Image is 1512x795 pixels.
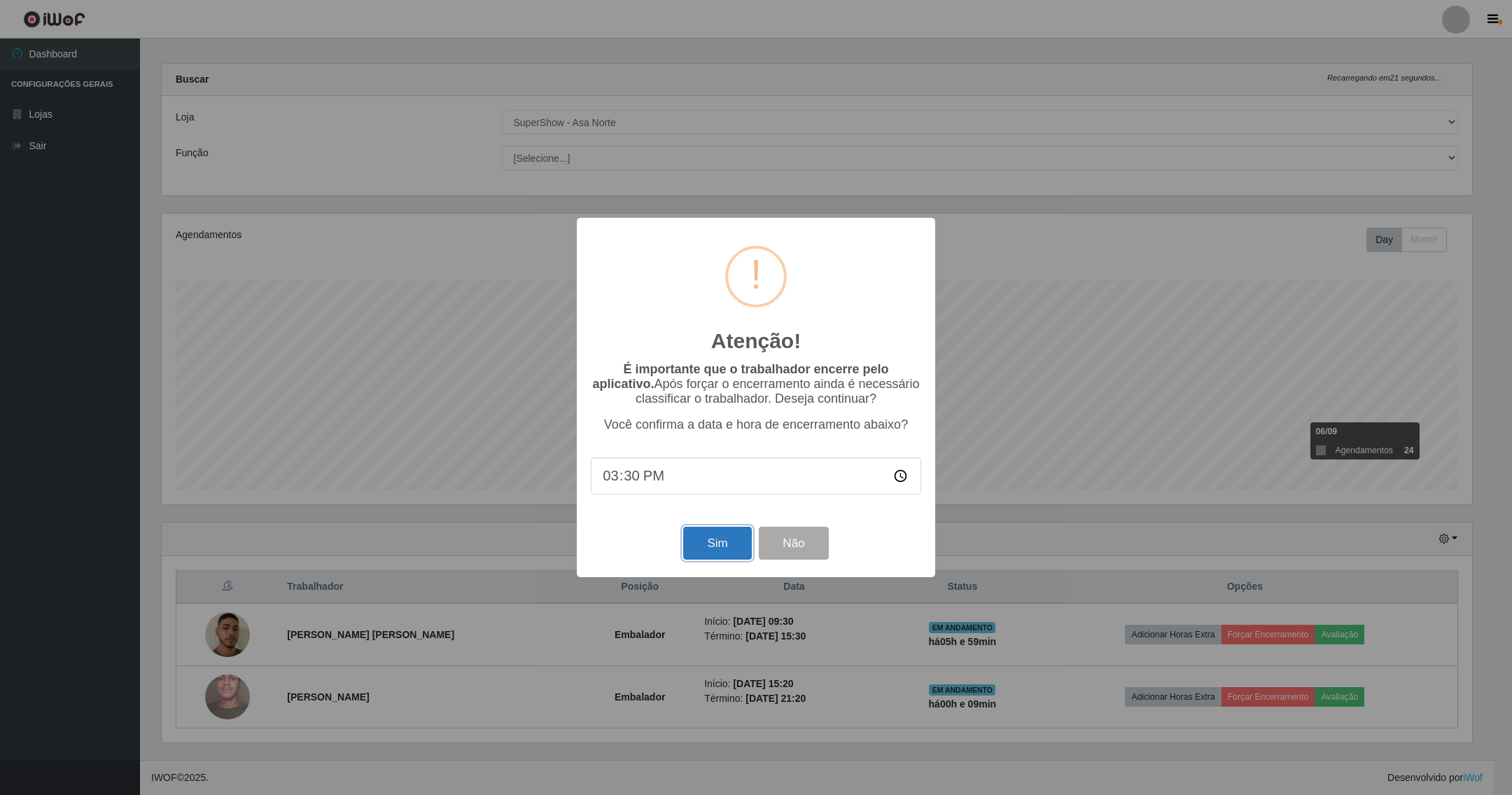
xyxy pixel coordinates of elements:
button: Sim [683,527,751,560]
h2: Atenção! [711,329,801,354]
button: Não [759,527,828,560]
p: Após forçar o encerramento ainda é necessário classificar o trabalhador. Deseja continuar? [591,362,921,406]
p: Você confirma a data e hora de encerramento abaixo? [591,417,921,432]
b: É importante que o trabalhador encerre pelo aplicativo. [592,362,888,391]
